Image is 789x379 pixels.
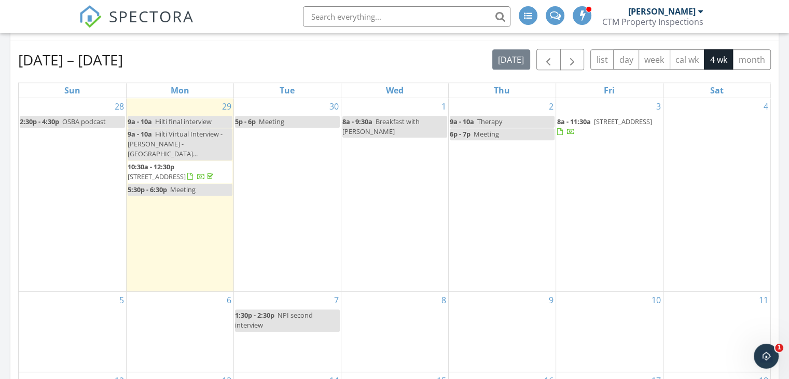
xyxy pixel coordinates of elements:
[155,117,212,126] span: Hilti final interview
[128,172,186,181] span: [STREET_ADDRESS]
[117,292,126,308] a: Go to October 5, 2025
[492,83,512,98] a: Thursday
[233,98,341,292] td: Go to September 30, 2025
[62,83,82,98] a: Sunday
[169,83,191,98] a: Monday
[233,292,341,372] td: Go to October 7, 2025
[341,98,448,292] td: Go to October 1, 2025
[342,117,372,126] span: 8a - 9:30a
[327,98,341,115] a: Go to September 30, 2025
[220,98,233,115] a: Go to September 29, 2025
[492,49,530,70] button: [DATE]
[762,98,770,115] a: Go to October 4, 2025
[670,49,705,70] button: cal wk
[235,117,256,126] span: 5p - 6p
[384,83,406,98] a: Wednesday
[628,6,696,17] div: [PERSON_NAME]
[557,117,591,126] span: 8a - 11:30a
[128,162,174,171] span: 10:30a - 12:30p
[556,292,663,372] td: Go to October 10, 2025
[113,98,126,115] a: Go to September 28, 2025
[594,117,652,126] span: [STREET_ADDRESS]
[235,310,274,320] span: 1:30p - 2:30p
[602,17,703,27] div: CTM Property Inspections
[170,185,196,194] span: Meeting
[708,83,726,98] a: Saturday
[704,49,733,70] button: 4 wk
[663,292,770,372] td: Go to October 11, 2025
[128,129,152,139] span: 9a - 10a
[342,117,420,136] span: Breakfast with [PERSON_NAME]
[450,117,474,126] span: 9a - 10a
[639,49,670,70] button: week
[547,292,556,308] a: Go to October 9, 2025
[613,49,639,70] button: day
[20,117,59,126] span: 2:30p - 4:30p
[128,185,167,194] span: 5:30p - 6:30p
[557,116,662,138] a: 8a - 11:30a [STREET_ADDRESS]
[128,162,215,181] a: 10:30a - 12:30p [STREET_ADDRESS]
[663,98,770,292] td: Go to October 4, 2025
[536,49,561,70] button: Previous
[654,98,663,115] a: Go to October 3, 2025
[341,292,448,372] td: Go to October 8, 2025
[754,344,779,369] iframe: Intercom live chat
[18,49,123,70] h2: [DATE] – [DATE]
[126,292,233,372] td: Go to October 6, 2025
[235,310,313,330] span: NPI second interview
[775,344,783,352] span: 1
[225,292,233,308] a: Go to October 6, 2025
[547,98,556,115] a: Go to October 2, 2025
[439,98,448,115] a: Go to October 1, 2025
[79,14,194,36] a: SPECTORA
[474,129,499,139] span: Meeting
[557,117,652,136] a: 8a - 11:30a [STREET_ADDRESS]
[109,5,194,27] span: SPECTORA
[126,98,233,292] td: Go to September 29, 2025
[332,292,341,308] a: Go to October 7, 2025
[19,292,126,372] td: Go to October 5, 2025
[278,83,297,98] a: Tuesday
[259,117,284,126] span: Meeting
[62,117,106,126] span: OSBA podcast
[128,129,223,158] span: Hilti Virtual Interview - [PERSON_NAME] -[GEOGRAPHIC_DATA]...
[732,49,771,70] button: month
[757,292,770,308] a: Go to October 11, 2025
[439,292,448,308] a: Go to October 8, 2025
[128,117,152,126] span: 9a - 10a
[560,49,585,70] button: Next
[19,98,126,292] td: Go to September 28, 2025
[477,117,502,126] span: Therapy
[556,98,663,292] td: Go to October 3, 2025
[602,83,617,98] a: Friday
[448,98,556,292] td: Go to October 2, 2025
[448,292,556,372] td: Go to October 9, 2025
[79,5,102,28] img: The Best Home Inspection Software - Spectora
[649,292,663,308] a: Go to October 10, 2025
[128,161,232,183] a: 10:30a - 12:30p [STREET_ADDRESS]
[590,49,614,70] button: list
[303,6,510,27] input: Search everything...
[450,129,470,139] span: 6p - 7p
